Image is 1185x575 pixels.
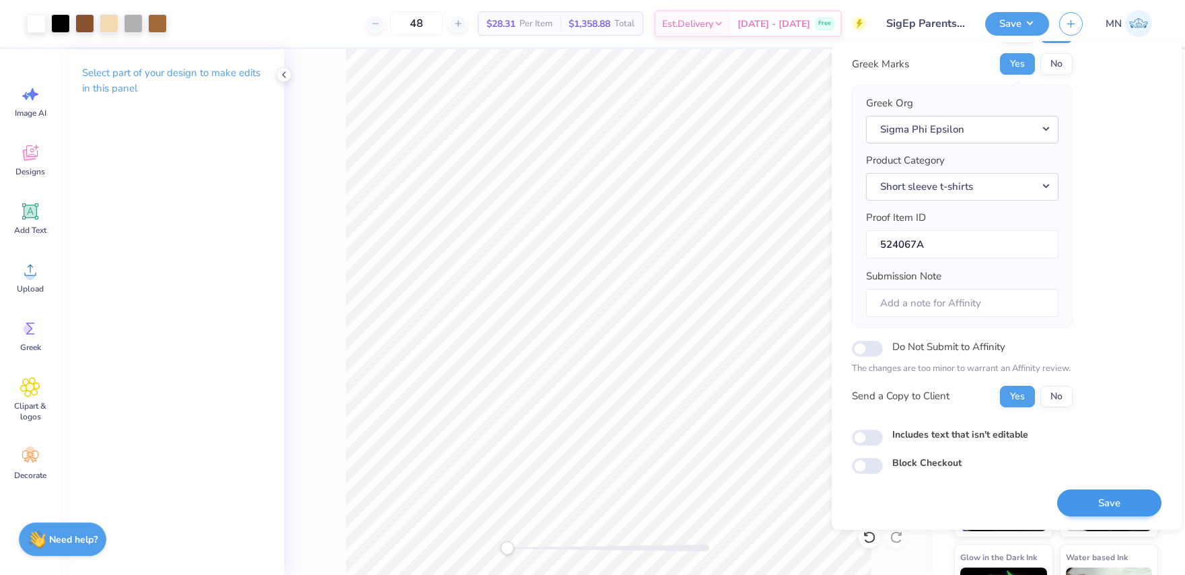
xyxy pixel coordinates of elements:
span: Upload [17,283,44,294]
button: No [1040,386,1073,407]
strong: Need help? [49,533,98,546]
span: $28.31 [487,17,515,31]
input: Untitled Design [876,10,975,37]
img: Mark Navarro [1125,10,1152,37]
div: Send a Copy to Client [852,388,949,404]
a: MN [1100,10,1158,37]
p: The changes are too minor to warrant an Affinity review. [852,362,1073,376]
label: Submission Note [866,269,941,284]
label: Proof Item ID [866,210,926,226]
span: $1,358.88 [569,17,610,31]
span: Image AI [15,108,46,119]
input: Add a note for Affinity [866,289,1058,318]
span: Free [818,19,831,28]
button: Save [985,12,1049,36]
span: Est. Delivery [662,17,713,31]
button: Yes [1000,386,1035,407]
span: Glow in the Dark Ink [960,550,1037,564]
div: Accessibility label [501,541,514,555]
button: Short sleeve t-shirts [866,173,1058,201]
label: Block Checkout [892,456,962,470]
button: No [1040,53,1073,75]
button: Sigma Phi Epsilon [866,116,1058,143]
span: Greek [20,342,41,353]
label: Includes text that isn't editable [892,428,1028,442]
span: Total [614,17,635,31]
label: Do Not Submit to Affinity [892,338,1005,356]
span: MN [1106,16,1122,32]
label: Product Category [866,153,945,168]
span: [DATE] - [DATE] [738,17,810,31]
span: Water based Ink [1066,550,1128,564]
button: Yes [1000,53,1035,75]
span: Decorate [14,470,46,481]
span: Clipart & logos [8,401,52,422]
input: – – [390,11,443,36]
p: Select part of your design to make edits in this panel [82,65,262,96]
span: Designs [15,166,45,177]
span: Add Text [14,225,46,236]
label: Greek Org [866,96,913,111]
span: Per Item [519,17,552,31]
div: Greek Marks [852,57,909,72]
button: Save [1057,489,1161,517]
